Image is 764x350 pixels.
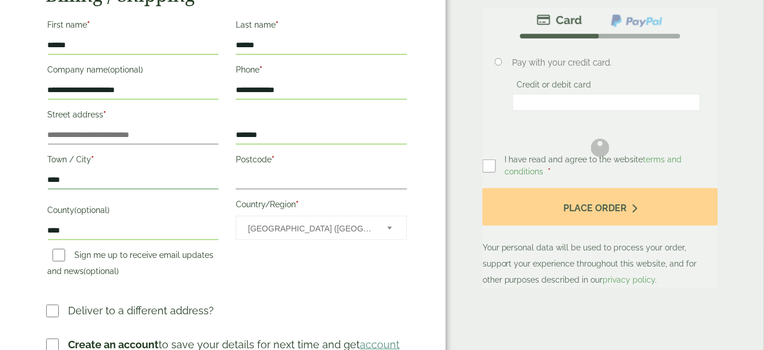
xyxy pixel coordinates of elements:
[236,17,407,36] label: Last name
[276,20,278,29] abbr: required
[236,196,407,216] label: Country/Region
[48,202,219,222] label: County
[68,303,214,318] p: Deliver to a different address?
[296,200,299,209] abbr: required
[236,151,407,171] label: Postcode
[248,216,372,241] span: United Kingdom (UK)
[272,155,274,164] abbr: required
[104,110,107,119] abbr: required
[236,62,407,81] label: Phone
[75,206,110,215] span: (optional)
[108,65,144,74] span: (optional)
[48,106,219,126] label: Street address
[92,155,95,164] abbr: required
[48,17,219,36] label: First name
[48,62,219,81] label: Company name
[48,250,214,279] label: Sign me up to receive email updates and news
[52,249,66,262] input: Sign me up to receive email updates and news(optional)
[259,65,262,74] abbr: required
[48,151,219,171] label: Town / City
[84,267,119,276] span: (optional)
[236,216,407,240] span: Country/Region
[88,20,91,29] abbr: required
